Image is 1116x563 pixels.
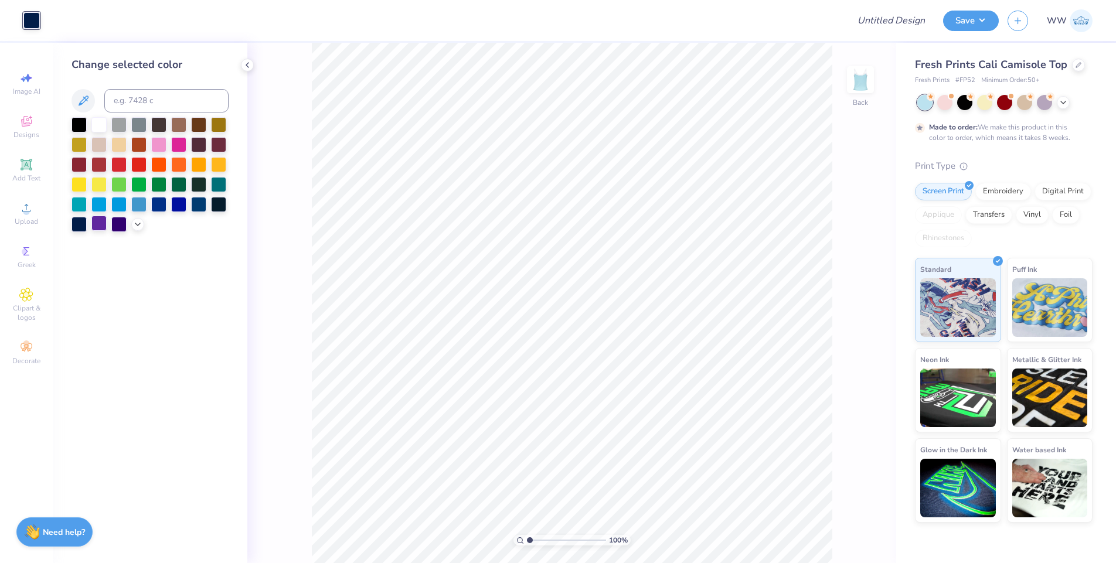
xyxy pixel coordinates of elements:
[12,173,40,183] span: Add Text
[915,206,962,224] div: Applique
[15,217,38,226] span: Upload
[853,97,868,108] div: Back
[1012,278,1088,337] img: Puff Ink
[915,57,1067,71] span: Fresh Prints Cali Camisole Top
[1047,14,1067,28] span: WW
[848,9,934,32] input: Untitled Design
[915,183,972,200] div: Screen Print
[18,260,36,269] span: Greek
[1035,183,1091,200] div: Digital Print
[1012,368,1088,427] img: Metallic & Glitter Ink
[955,76,975,86] span: # FP52
[915,230,972,247] div: Rhinestones
[104,89,229,112] input: e.g. 7428 c
[1012,353,1081,366] span: Metallic & Glitter Ink
[6,303,47,322] span: Clipart & logos
[920,353,949,366] span: Neon Ink
[920,459,996,517] img: Glow in the Dark Ink
[1012,263,1037,275] span: Puff Ink
[929,122,978,132] strong: Made to order:
[72,57,229,73] div: Change selected color
[915,159,1093,173] div: Print Type
[1070,9,1093,32] img: Wiro Wink
[43,527,85,538] strong: Need help?
[920,443,987,456] span: Glow in the Dark Ink
[12,356,40,366] span: Decorate
[13,87,40,96] span: Image AI
[929,122,1073,143] div: We make this product in this color to order, which means it takes 8 weeks.
[920,368,996,427] img: Neon Ink
[849,68,872,91] img: Back
[920,263,951,275] span: Standard
[1012,443,1066,456] span: Water based Ink
[965,206,1012,224] div: Transfers
[1012,459,1088,517] img: Water based Ink
[1016,206,1049,224] div: Vinyl
[975,183,1031,200] div: Embroidery
[915,76,950,86] span: Fresh Prints
[1052,206,1080,224] div: Foil
[943,11,999,31] button: Save
[981,76,1040,86] span: Minimum Order: 50 +
[609,535,628,545] span: 100 %
[1047,9,1093,32] a: WW
[13,130,39,139] span: Designs
[920,278,996,337] img: Standard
